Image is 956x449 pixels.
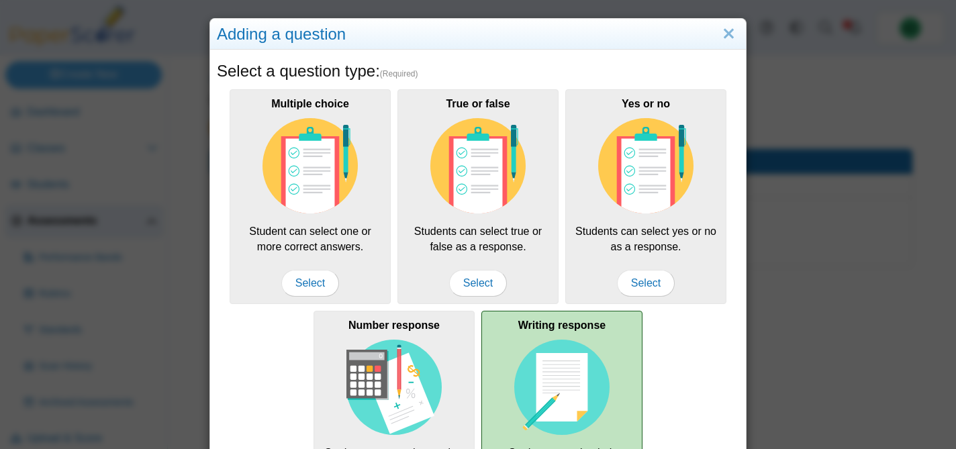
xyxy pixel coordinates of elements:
[230,89,391,304] div: Student can select one or more correct answers.
[380,68,418,80] span: (Required)
[446,98,510,109] b: True or false
[281,270,339,297] span: Select
[718,23,739,46] a: Close
[271,98,349,109] b: Multiple choice
[346,340,442,435] img: item-type-number-response.svg
[430,118,526,213] img: item-type-multiple-choice.svg
[622,98,670,109] b: Yes or no
[565,89,726,304] div: Students can select yes or no as a response.
[617,270,675,297] span: Select
[598,118,694,213] img: item-type-multiple-choice.svg
[449,270,507,297] span: Select
[397,89,559,304] div: Students can select true or false as a response.
[514,340,610,435] img: item-type-writing-response.svg
[217,60,739,83] h5: Select a question type:
[262,118,358,213] img: item-type-multiple-choice.svg
[518,319,606,331] b: Writing response
[210,19,746,50] div: Adding a question
[348,319,440,331] b: Number response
